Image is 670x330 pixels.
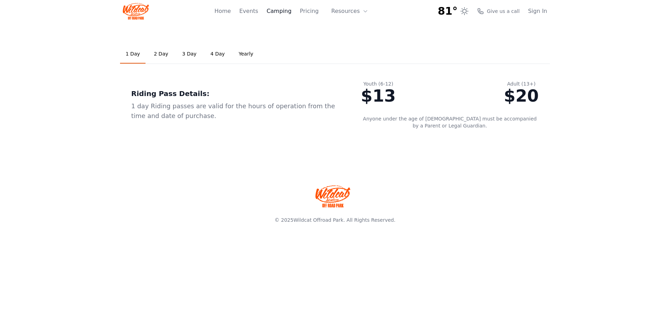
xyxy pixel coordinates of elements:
[327,4,372,18] button: Resources
[300,7,319,15] a: Pricing
[293,217,343,223] a: Wildcat Offroad Park
[205,45,230,64] a: 4 Day
[361,87,396,104] div: $13
[438,5,458,17] span: 81°
[267,7,291,15] a: Camping
[120,45,146,64] a: 1 Day
[504,87,539,104] div: $20
[239,7,258,15] a: Events
[504,80,539,87] div: Adult (13+)
[233,45,259,64] a: Yearly
[131,101,338,121] div: 1 day Riding passes are valid for the hours of operation from the time and date of purchase.
[148,45,174,64] a: 2 Day
[487,8,520,15] span: Give us a call
[361,115,539,129] p: Anyone under the age of [DEMOGRAPHIC_DATA] must be accompanied by a Parent or Legal Guardian.
[528,7,547,15] a: Sign In
[214,7,231,15] a: Home
[315,185,350,207] img: Wildcat Offroad park
[123,3,149,20] img: Wildcat Logo
[477,8,520,15] a: Give us a call
[361,80,396,87] div: Youth (6-12)
[131,89,338,98] div: Riding Pass Details:
[275,217,395,223] span: © 2025 . All Rights Reserved.
[177,45,202,64] a: 3 Day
